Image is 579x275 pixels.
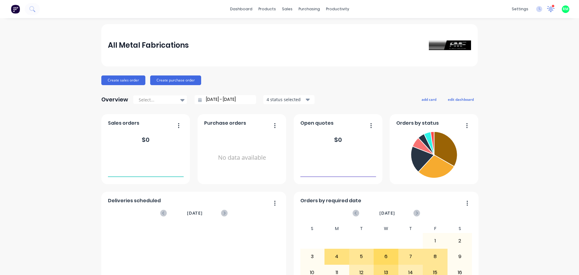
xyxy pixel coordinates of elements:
[101,75,145,85] button: Create sales order
[418,95,440,103] button: add card
[255,5,279,14] div: products
[263,95,315,104] button: 4 status selected
[423,249,447,264] div: 8
[563,6,568,12] span: RM
[350,249,374,264] div: 5
[300,249,324,264] div: 3
[11,5,20,14] img: Factory
[187,210,203,216] span: [DATE]
[204,129,280,186] div: No data available
[379,210,395,216] span: [DATE]
[108,120,139,127] span: Sales orders
[423,233,447,248] div: 1
[448,249,472,264] div: 9
[325,249,349,264] div: 4
[374,249,398,264] div: 6
[101,94,128,106] div: Overview
[204,120,246,127] span: Purchase orders
[324,224,349,233] div: M
[300,197,361,204] span: Orders by required date
[374,224,398,233] div: W
[267,96,305,103] div: 4 status selected
[150,75,201,85] button: Create purchase order
[423,224,448,233] div: F
[323,5,352,14] div: productivity
[334,135,342,144] div: $ 0
[296,5,323,14] div: purchasing
[398,224,423,233] div: T
[399,249,423,264] div: 7
[300,224,325,233] div: S
[448,224,472,233] div: S
[279,5,296,14] div: sales
[429,40,471,50] img: All Metal Fabrications
[349,224,374,233] div: T
[396,120,439,127] span: Orders by status
[108,39,189,51] div: All Metal Fabrications
[448,233,472,248] div: 2
[142,135,150,144] div: $ 0
[509,5,531,14] div: settings
[300,120,334,127] span: Open quotes
[444,95,478,103] button: edit dashboard
[227,5,255,14] a: dashboard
